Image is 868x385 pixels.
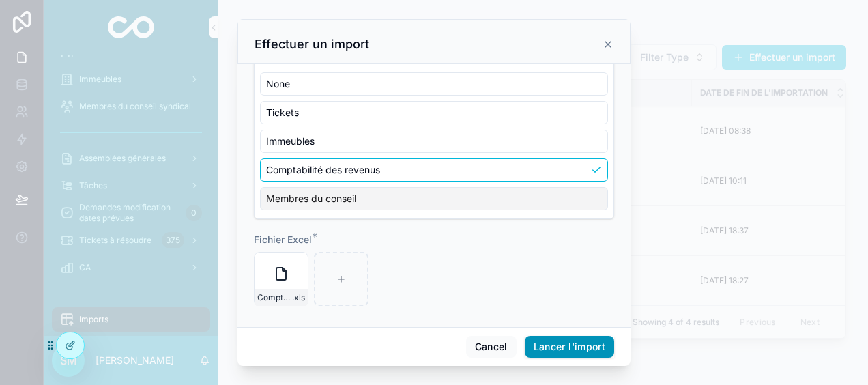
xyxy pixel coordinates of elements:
h3: Effectuer un import [255,36,369,53]
span: Fichier Excel [254,233,312,245]
span: Immeubles [266,134,315,148]
span: Comptabilite_20251009_145201 [257,292,292,303]
div: Suggestions [255,64,613,218]
button: Lancer l'import [525,336,614,358]
span: Membres du conseil [266,192,356,205]
button: Cancel [466,336,517,358]
span: Tickets [266,106,299,119]
div: None [260,72,608,96]
span: .xls [292,292,305,303]
span: Comptabilité des revenus [266,163,380,177]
